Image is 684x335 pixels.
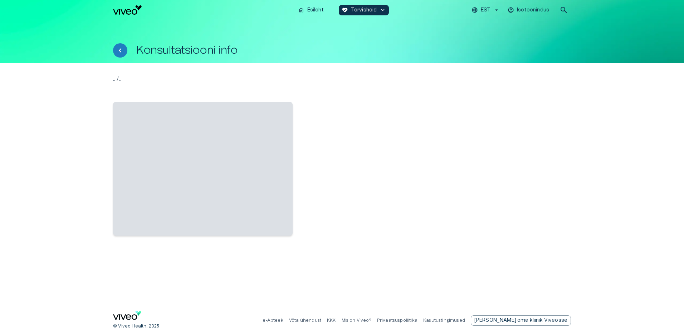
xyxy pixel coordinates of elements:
[481,6,490,14] p: EST
[557,3,571,17] button: open search modal
[471,315,571,326] a: Send email to partnership request to viveo
[289,317,321,324] p: Võta ühendust
[307,6,324,14] p: Esileht
[113,102,293,236] span: ‌
[263,318,283,322] a: e-Apteek
[113,311,142,322] a: Navigate to home page
[298,7,304,13] span: home
[295,5,327,15] button: homeEsileht
[517,6,549,14] p: Iseteenindus
[113,323,159,329] p: © Viveo Health, 2025
[342,7,348,13] span: ecg_heart
[113,5,142,15] img: Viveo logo
[113,75,571,83] p: .. / ..
[423,318,465,322] a: Kasutustingimused
[342,317,371,324] p: Mis on Viveo?
[113,5,292,15] a: Navigate to homepage
[380,7,386,13] span: keyboard_arrow_down
[471,315,571,326] div: [PERSON_NAME] oma kliinik Viveosse
[339,5,389,15] button: ecg_heartTervishoidkeyboard_arrow_down
[351,6,377,14] p: Tervishoid
[327,318,336,322] a: KKK
[507,5,551,15] button: Iseteenindus
[474,317,567,324] p: [PERSON_NAME] oma kliinik Viveosse
[136,44,238,56] h1: Konsultatsiooni info
[560,6,568,14] span: search
[377,318,417,322] a: Privaatsuspoliitika
[113,43,127,58] button: Tagasi
[470,5,501,15] button: EST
